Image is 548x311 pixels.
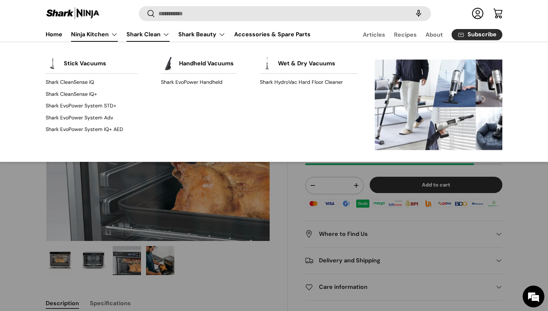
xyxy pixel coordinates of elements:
nav: Secondary [345,27,502,42]
summary: Shark Clean [122,27,174,42]
speech-search-button: Search by voice [407,6,430,22]
span: We are offline. Please leave us a message. [15,91,126,165]
a: About [425,28,443,42]
a: Subscribe [452,29,502,40]
a: Accessories & Spare Parts [234,27,311,41]
div: Minimize live chat window [119,4,136,21]
em: Submit [106,224,132,233]
div: Leave a message [38,41,122,50]
span: Subscribe [468,32,497,38]
a: Home [46,27,62,41]
summary: Shark Beauty [174,27,230,42]
a: Recipes [394,28,417,42]
summary: Ninja Kitchen [67,27,122,42]
nav: Primary [46,27,311,42]
textarea: Type your message and click 'Submit' [4,198,138,224]
a: Articles [363,28,385,42]
img: Shark Ninja Philippines [46,7,100,21]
